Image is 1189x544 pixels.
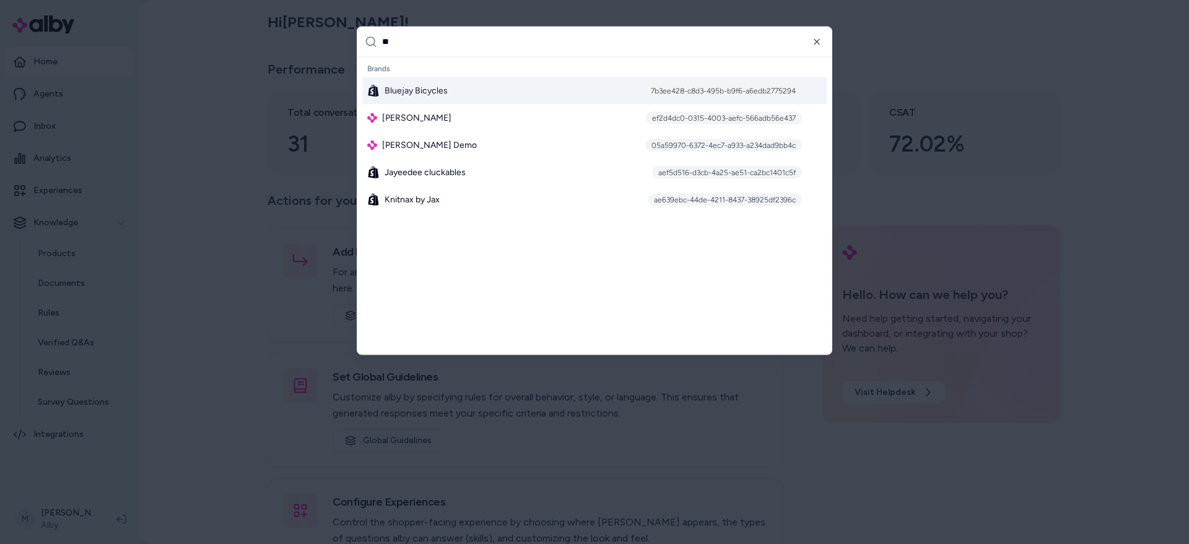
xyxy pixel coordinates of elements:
div: aef5d516-d3cb-4a25-ae51-ca2bc1401c5f [652,166,802,178]
div: Brands [362,59,827,77]
div: ef2d4dc0-0315-4003-aefc-566adb56e437 [646,111,802,124]
div: ae639ebc-44de-4211-8437-38925df2396c [648,193,802,205]
img: alby Logo [367,140,377,150]
div: 05a59970-6372-4ec7-a933-a234dad9bb4c [645,139,802,151]
span: Jayeedee cluckables [385,166,466,178]
span: [PERSON_NAME] [382,111,451,124]
span: [PERSON_NAME] Demo [382,139,477,151]
span: Knitnax by Jax [385,193,440,205]
span: Bluejay Bicycles [385,84,448,97]
img: alby Logo [367,113,377,123]
div: 7b3ee428-c8d3-495b-b9f6-a6edb2775294 [645,84,802,97]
